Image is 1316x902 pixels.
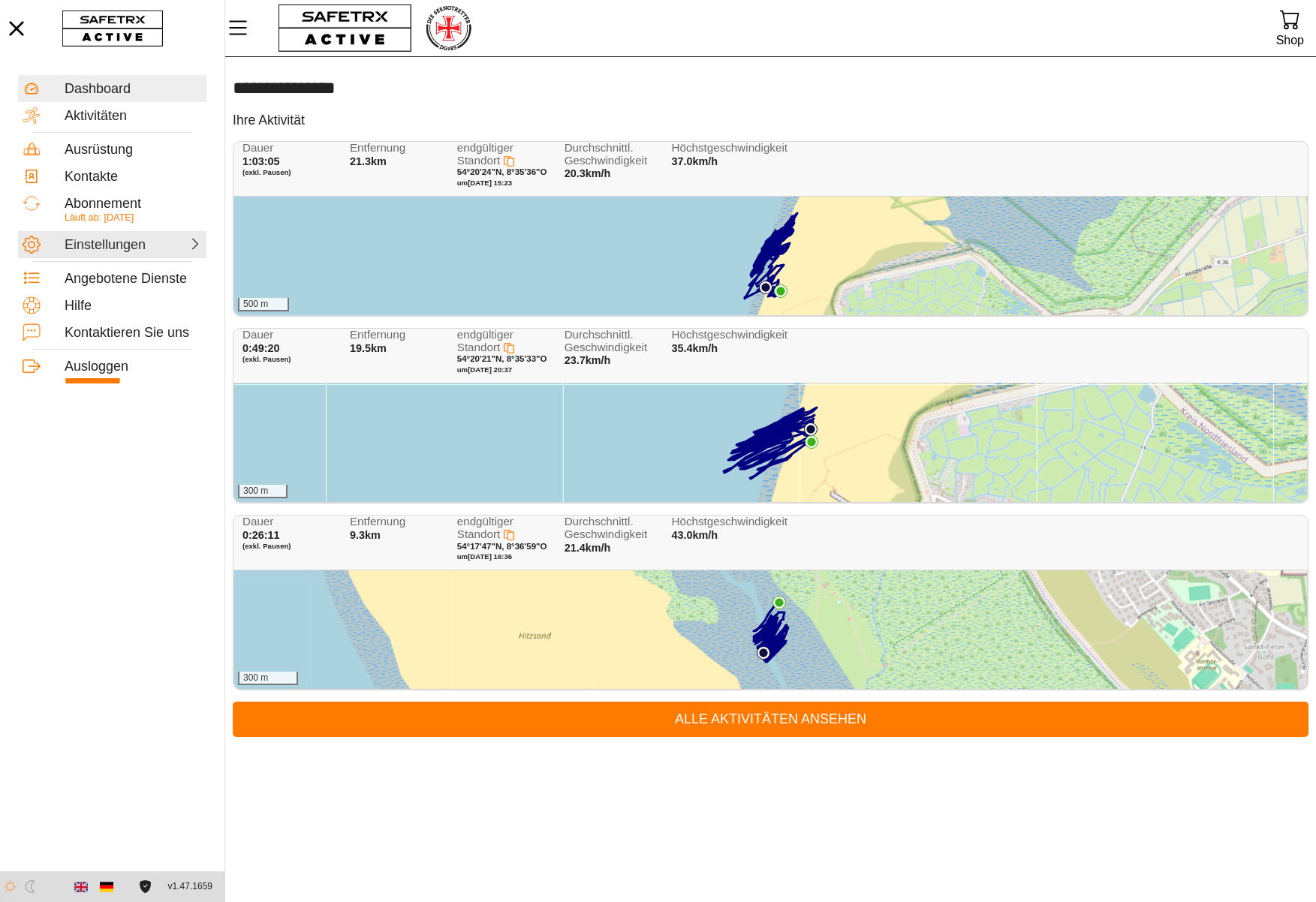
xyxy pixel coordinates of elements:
[672,142,768,155] span: Höchstgeschwindigkeit
[565,354,611,366] span: 23.7km/h
[565,329,661,353] span: Durchschnittl. Geschwindigkeit
[23,323,41,341] img: ContactUs.svg
[1276,30,1304,50] div: Shop
[805,435,818,449] img: PathEnd.svg
[350,342,387,354] span: 19.5km
[242,155,280,167] span: 1:03:05
[238,485,288,498] div: 300 m
[350,142,446,155] span: Entfernung
[65,108,202,125] div: Aktivitäten
[68,874,94,900] button: English
[457,515,513,540] span: endgültiger Standort
[457,365,512,374] span: um [DATE] 20:37
[245,708,1296,731] span: Alle Aktivitäten ansehen
[242,342,280,354] span: 0:49:20
[65,196,202,212] div: Abonnement
[242,355,339,364] span: (exkl. Pausen)
[242,168,339,177] span: (exkl. Pausen)
[350,516,446,528] span: Entfernung
[457,552,512,561] span: um [DATE] 16:36
[424,4,472,53] img: RescueLogo.png
[457,354,547,363] span: 54°20'21"N, 8°35'33"O
[350,529,381,541] span: 9.3km
[238,672,298,685] div: 300 m
[23,194,41,212] img: Subscription.svg
[774,284,787,298] img: PathEnd.svg
[759,281,772,294] img: PathStart.svg
[242,329,339,341] span: Dauer
[350,329,446,341] span: Entfernung
[565,167,611,179] span: 20.3km/h
[4,880,17,893] img: ModeLight.svg
[350,155,387,167] span: 21.3km
[233,112,305,129] h5: Ihre Aktivität
[65,237,131,254] div: Einstellungen
[565,516,661,540] span: Durchschnittl. Geschwindigkeit
[457,328,513,353] span: endgültiger Standort
[672,329,768,341] span: Höchstgeschwindigkeit
[65,81,202,98] div: Dashboard
[23,296,41,314] img: Help.svg
[457,167,547,176] span: 54°20'24"N, 8°35'36"O
[65,359,202,375] div: Ausloggen
[242,142,339,155] span: Dauer
[23,107,41,125] img: Activities.svg
[242,529,280,541] span: 0:26:11
[168,879,212,894] span: v1.47.1659
[238,298,289,311] div: 500 m
[159,874,221,899] button: v1.47.1659
[233,702,1308,737] a: Alle Aktivitäten ansehen
[65,142,202,158] div: Ausrüstung
[225,12,263,44] button: MenÜ
[772,596,786,609] img: PathEnd.svg
[65,271,202,287] div: Angebotene Dienste
[135,880,155,893] a: Lizenzvereinbarung
[672,516,768,528] span: Höchstgeschwindigkeit
[65,325,202,341] div: Kontaktieren Sie uns
[457,542,547,551] span: 54°17'47"N, 8°36'59"O
[672,155,718,167] span: 37.0km/h
[672,342,718,354] span: 35.4km/h
[242,542,339,551] span: (exkl. Pausen)
[804,422,818,436] img: PathStart.svg
[672,529,718,541] span: 43.0km/h
[457,179,512,187] span: um [DATE] 15:23
[74,880,88,894] img: en.svg
[65,298,202,314] div: Hilfe
[23,140,41,158] img: Equipment.svg
[457,141,513,167] span: endgültiger Standort
[65,169,202,185] div: Kontakte
[24,880,37,893] img: ModeDark.svg
[565,542,611,554] span: 21.4km/h
[242,516,339,528] span: Dauer
[65,212,134,223] span: Läuft ab: [DATE]
[94,874,119,900] button: German
[100,880,113,894] img: de.svg
[565,142,661,167] span: Durchschnittl. Geschwindigkeit
[757,646,770,660] img: PathStart.svg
